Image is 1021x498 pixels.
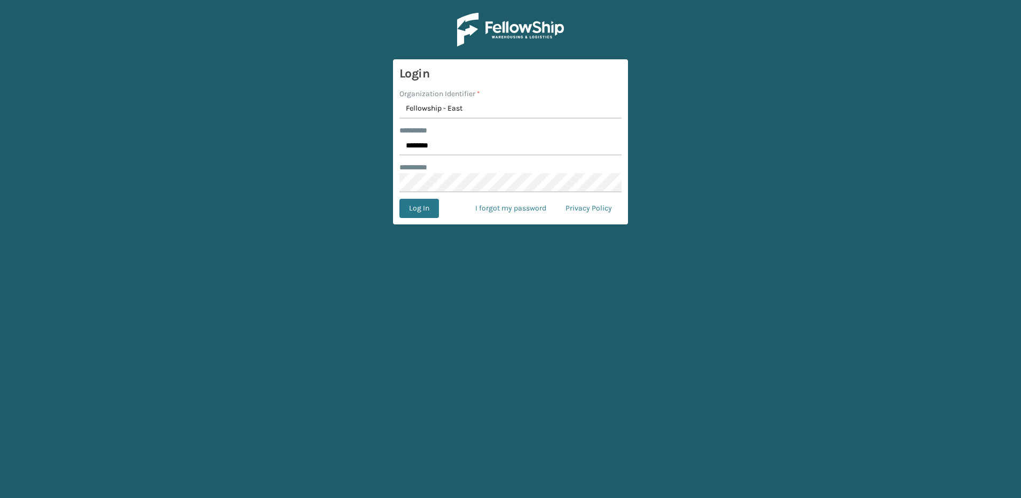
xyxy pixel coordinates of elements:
button: Log In [399,199,439,218]
img: Logo [457,13,564,46]
h3: Login [399,66,622,82]
a: Privacy Policy [556,199,622,218]
a: I forgot my password [466,199,556,218]
label: Organization Identifier [399,88,480,99]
